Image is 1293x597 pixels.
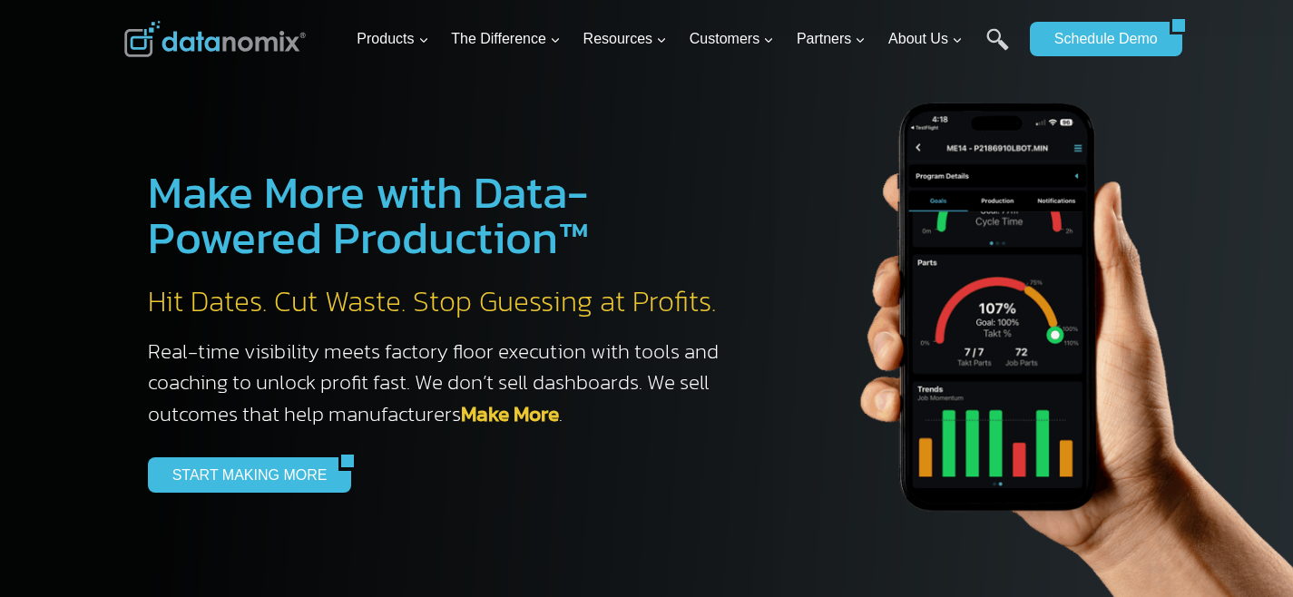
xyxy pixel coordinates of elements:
[357,27,428,51] span: Products
[986,28,1009,69] a: Search
[148,457,339,492] a: START MAKING MORE
[1030,22,1170,56] a: Schedule Demo
[349,10,1021,69] nav: Primary Navigation
[690,27,774,51] span: Customers
[461,398,559,429] a: Make More
[148,336,738,430] h3: Real-time visibility meets factory floor execution with tools and coaching to unlock profit fast....
[124,21,306,57] img: Datanomix
[888,27,963,51] span: About Us
[451,27,561,51] span: The Difference
[148,170,738,260] h1: Make More with Data-Powered Production™
[797,27,866,51] span: Partners
[148,283,738,321] h2: Hit Dates. Cut Waste. Stop Guessing at Profits.
[583,27,667,51] span: Resources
